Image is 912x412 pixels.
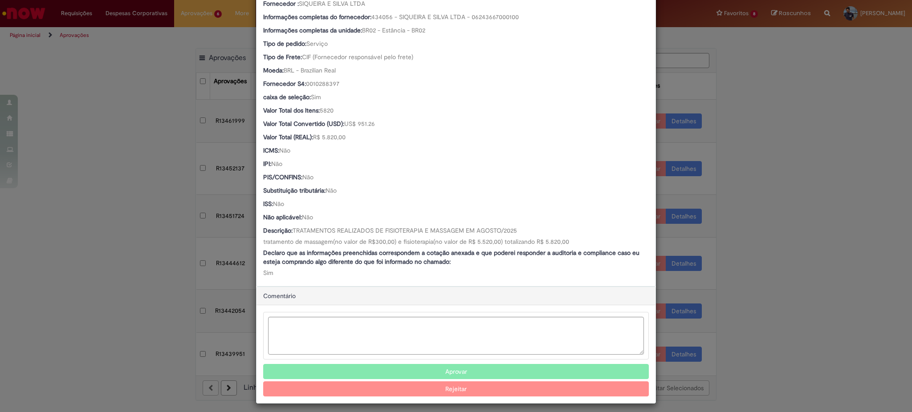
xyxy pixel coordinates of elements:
span: Serviço [306,40,328,48]
span: BR02 - Estância - BR02 [362,26,425,34]
span: Não [273,200,284,208]
span: Não [279,146,290,154]
span: R$ 5.820,00 [313,133,346,141]
span: Não [271,160,282,168]
b: Informações completas do fornecedor: [263,13,371,21]
b: Declaro que as informações preenchidas correspondem a cotação anexada e que poderei responder a a... [263,249,639,266]
span: US$ 951.26 [344,120,375,128]
span: CIF (Fornecedor responsável pelo frete) [302,53,413,61]
b: ISS: [263,200,273,208]
b: Não aplicável: [263,213,302,221]
b: ICMS: [263,146,279,154]
span: Sim [311,93,321,101]
button: Rejeitar [263,381,649,396]
b: Tipo de Frete: [263,53,302,61]
span: Não [302,173,313,181]
span: 0010288397 [306,80,339,88]
span: Sim [263,269,273,277]
span: TRATAMENTOS REALIZADOS DE FISIOTERAPIA E MASSAGEM EM AGOSTO/2025 tratamento de massagem(no valor ... [263,226,569,246]
span: 5820 [320,106,334,114]
b: caixa de seleção: [263,93,311,101]
span: Comentário [263,292,296,300]
b: Fornecedor S4: [263,80,306,88]
b: Tipo de pedido: [263,40,306,48]
b: Informações completas da unidade: [263,26,362,34]
span: Não [302,213,313,221]
b: Moeda: [263,66,284,74]
b: PIS/CONFINS: [263,173,302,181]
span: Não [326,186,337,194]
button: Aprovar [263,364,649,379]
b: IPI: [263,160,271,168]
span: BRL - Brazilian Real [284,66,336,74]
b: Valor Total Convertido (USD): [263,120,344,128]
span: 434056 - SIQUEIRA E SILVA LTDA - 06243667000100 [371,13,519,21]
b: Substituição tributária: [263,186,326,194]
b: Valor Total (REAL): [263,133,313,141]
b: Valor Total dos Itens: [263,106,320,114]
b: Descrição: [263,226,293,234]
